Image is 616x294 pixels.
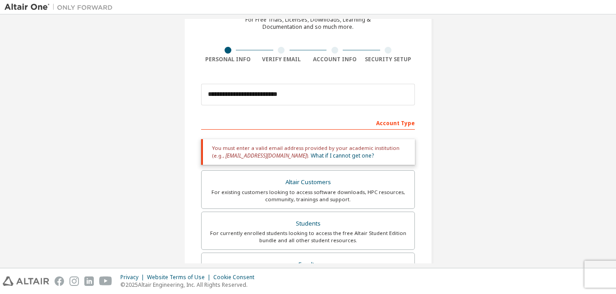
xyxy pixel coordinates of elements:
div: Students [207,217,409,230]
div: Personal Info [201,56,255,63]
div: For Free Trials, Licenses, Downloads, Learning & Documentation and so much more. [245,16,371,31]
img: Altair One [5,3,117,12]
div: Verify Email [255,56,308,63]
div: Privacy [120,274,147,281]
img: altair_logo.svg [3,276,49,286]
div: Security Setup [362,56,415,63]
div: Altair Customers [207,176,409,189]
p: © 2025 Altair Engineering, Inc. All Rights Reserved. [120,281,260,289]
a: What if I cannot get one? [311,152,374,159]
div: Account Type [201,115,415,130]
div: For existing customers looking to access software downloads, HPC resources, community, trainings ... [207,189,409,203]
div: Account Info [308,56,362,63]
img: linkedin.svg [84,276,94,286]
div: For currently enrolled students looking to access the free Altair Student Edition bundle and all ... [207,230,409,244]
div: Website Terms of Use [147,274,213,281]
div: Cookie Consent [213,274,260,281]
img: instagram.svg [69,276,79,286]
span: [EMAIL_ADDRESS][DOMAIN_NAME] [225,152,307,159]
img: youtube.svg [99,276,112,286]
div: You must enter a valid email address provided by your academic institution (e.g., ). [201,139,415,165]
div: Faculty [207,258,409,271]
img: facebook.svg [55,276,64,286]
